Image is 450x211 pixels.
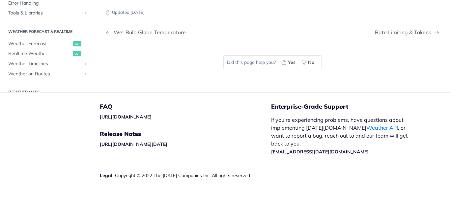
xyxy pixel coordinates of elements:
span: get [73,51,81,57]
div: | Copyright © 2022 The [DATE] Companies Inc. All rights reserved [100,172,271,179]
button: Yes [279,57,299,67]
span: Yes [288,59,295,66]
span: Weather Timelines [8,61,81,67]
span: Weather on Routes [8,71,81,77]
div: Rate Limiting & Tokens [375,29,435,36]
a: Tools & LibrariesShow subpages for Tools & Libraries [5,9,90,18]
h5: Enterprise-Grade Support [271,103,425,111]
button: Show subpages for Tools & Libraries [83,11,88,16]
button: Show subpages for Weather on Routes [83,71,88,77]
a: Next Page: Rate Limiting & Tokens [375,29,440,36]
h2: Weather Maps [5,90,90,95]
span: get [73,41,81,46]
button: Show subpages for Weather Timelines [83,61,88,66]
span: Weather Forecast [8,40,71,47]
div: Wet Bulb Globe Temperature [110,29,186,36]
a: Weather TimelinesShow subpages for Weather Timelines [5,59,90,69]
span: No [308,59,314,66]
button: No [299,57,318,67]
a: Realtime Weatherget [5,49,90,59]
a: [URL][DOMAIN_NAME][DATE] [100,141,167,147]
span: Realtime Weather [8,51,71,57]
h2: Weather Forecast & realtime [5,29,90,35]
a: [EMAIL_ADDRESS][DATE][DOMAIN_NAME] [271,149,369,155]
a: Weather on RoutesShow subpages for Weather on Routes [5,69,90,79]
a: [URL][DOMAIN_NAME] [100,114,152,120]
h5: Release Notes [100,130,271,138]
h5: FAQ [100,103,271,111]
a: Weather API [366,124,398,131]
span: Tools & Libraries [8,10,81,17]
a: Legal [100,172,112,178]
a: Previous Page: Wet Bulb Globe Temperature [105,29,248,36]
a: Weather Forecastget [5,39,90,49]
p: If you’re experiencing problems, have questions about implementing [DATE][DOMAIN_NAME] , or want ... [271,116,415,155]
nav: Pagination Controls [105,23,440,42]
div: Did this page help you? [223,55,322,69]
p: Updated [DATE] [105,9,440,16]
